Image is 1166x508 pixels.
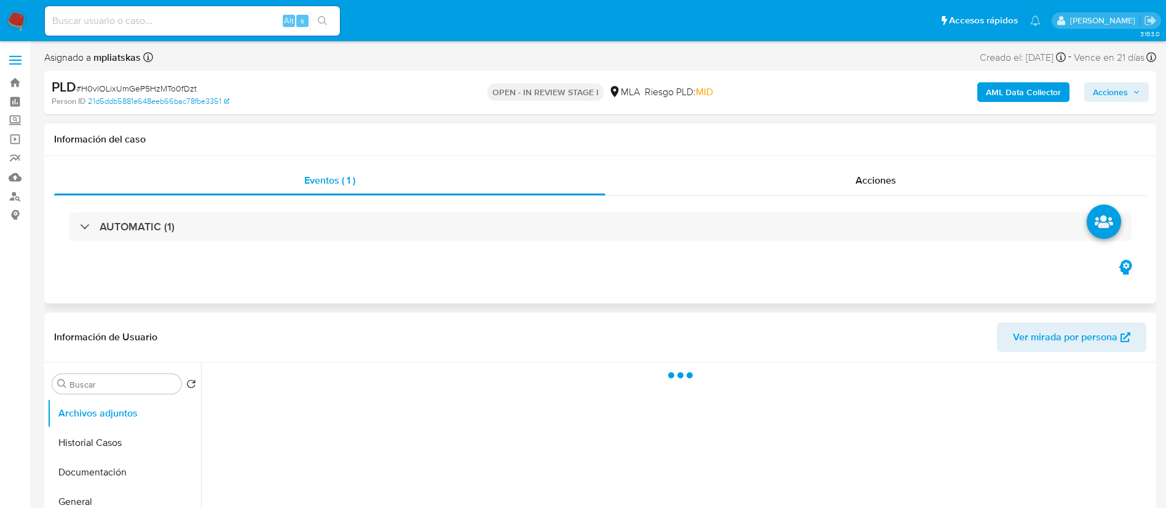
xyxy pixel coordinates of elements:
[856,173,896,187] span: Acciones
[997,322,1146,352] button: Ver mirada por persona
[284,15,294,26] span: Alt
[47,399,201,428] button: Archivos adjuntos
[645,85,713,99] span: Riesgo PLD:
[986,82,1061,102] b: AML Data Collector
[977,82,1069,102] button: AML Data Collector
[44,51,141,64] span: Asignado a
[1093,82,1128,102] span: Acciones
[1144,14,1157,27] a: Salir
[54,331,157,343] h1: Información de Usuario
[45,13,340,29] input: Buscar usuario o caso...
[1030,15,1041,26] a: Notificaciones
[186,379,196,393] button: Volver al orden por defecto
[949,14,1018,27] span: Accesos rápidos
[57,379,67,389] button: Buscar
[69,213,1132,241] div: AUTOMATIC (1)
[487,84,604,101] p: OPEN - IN REVIEW STAGE I
[54,133,1146,146] h1: Información del caso
[52,77,76,96] b: PLD
[310,12,335,29] button: search-icon
[47,428,201,458] button: Historial Casos
[1084,82,1149,102] button: Acciones
[1013,322,1117,352] span: Ver mirada por persona
[980,49,1066,66] div: Creado el: [DATE]
[76,82,197,95] span: # H0vlOLixUmGeP5HzMTo0fDzt
[91,50,141,64] b: mpliatskas
[88,96,229,107] a: 21d5ddb5881e648eeb66bac78fbe3351
[69,379,176,390] input: Buscar
[1070,15,1140,26] p: micaela.pliatskas@mercadolibre.com
[696,85,713,99] span: MID
[100,220,175,233] h3: AUTOMATIC (1)
[304,173,355,187] span: Eventos ( 1 )
[52,96,85,107] b: Person ID
[47,458,201,487] button: Documentación
[1074,51,1144,64] span: Vence en 21 días
[301,15,304,26] span: s
[1068,49,1071,66] span: -
[609,85,640,99] div: MLA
